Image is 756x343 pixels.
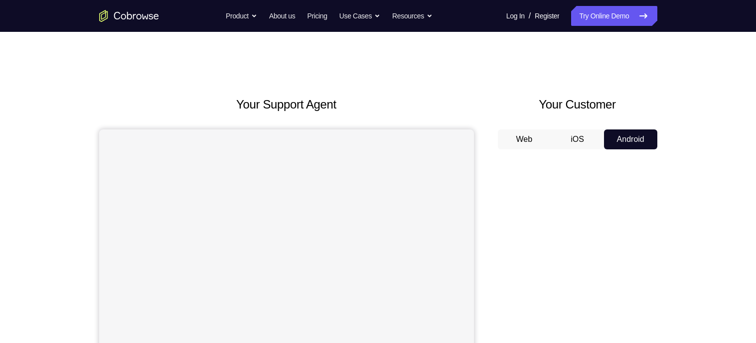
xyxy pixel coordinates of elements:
[604,129,657,149] button: Android
[535,6,559,26] a: Register
[339,6,380,26] button: Use Cases
[498,96,657,114] h2: Your Customer
[498,129,551,149] button: Web
[551,129,604,149] button: iOS
[392,6,433,26] button: Resources
[506,6,525,26] a: Log In
[307,6,327,26] a: Pricing
[269,6,295,26] a: About us
[99,96,474,114] h2: Your Support Agent
[99,10,159,22] a: Go to the home page
[226,6,257,26] button: Product
[529,10,531,22] span: /
[571,6,657,26] a: Try Online Demo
